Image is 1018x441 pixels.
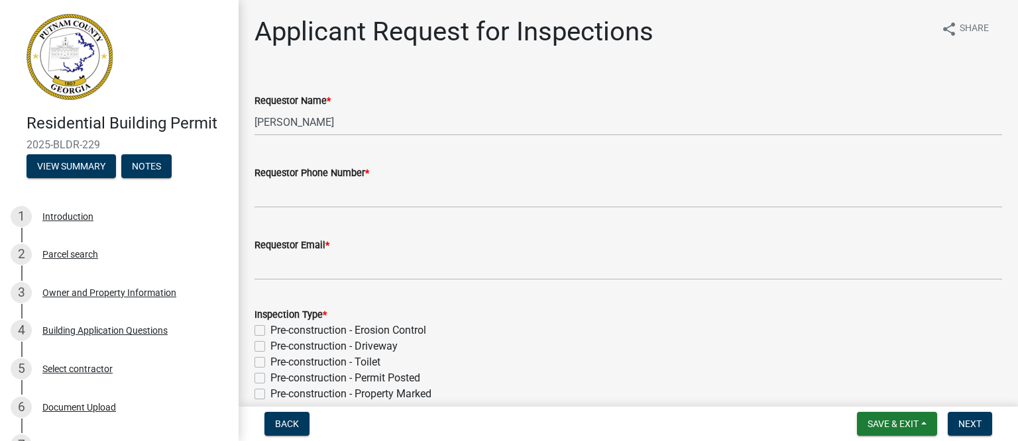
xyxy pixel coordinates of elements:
label: Pre-construction - Permit Posted [270,370,420,386]
button: View Summary [27,154,116,178]
span: Back [275,418,299,429]
label: Requestor Name [254,97,331,106]
button: Back [264,412,310,436]
span: Next [958,418,982,429]
label: Pre-construction - Toilet [270,354,380,370]
div: Parcel search [42,250,98,259]
span: Save & Exit [868,418,919,429]
div: 3 [11,282,32,303]
button: Next [948,412,992,436]
img: Putnam County, Georgia [27,14,113,100]
h1: Applicant Request for Inspections [254,16,653,48]
div: Introduction [42,212,93,221]
label: Requestor Email [254,241,329,250]
label: Pre-construction - Property Marked [270,386,431,402]
h4: Residential Building Permit [27,114,228,133]
wm-modal-confirm: Notes [121,162,172,172]
wm-modal-confirm: Summary [27,162,116,172]
div: 6 [11,397,32,418]
label: Inspection Type [254,311,327,320]
div: 4 [11,320,32,341]
div: 5 [11,358,32,379]
label: Pre-construction - Driveway [270,338,398,354]
div: 2 [11,244,32,265]
div: 1 [11,206,32,227]
label: Pre-construction - Erosion Control [270,322,426,338]
div: Owner and Property Information [42,288,176,297]
div: Select contractor [42,364,113,373]
span: 2025-BLDR-229 [27,138,212,151]
label: Requestor Phone Number [254,169,369,178]
button: Notes [121,154,172,178]
div: Document Upload [42,403,116,412]
i: share [941,21,957,37]
span: Share [960,21,989,37]
button: shareShare [931,16,999,42]
div: Building Application Questions [42,326,168,335]
button: Save & Exit [857,412,937,436]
